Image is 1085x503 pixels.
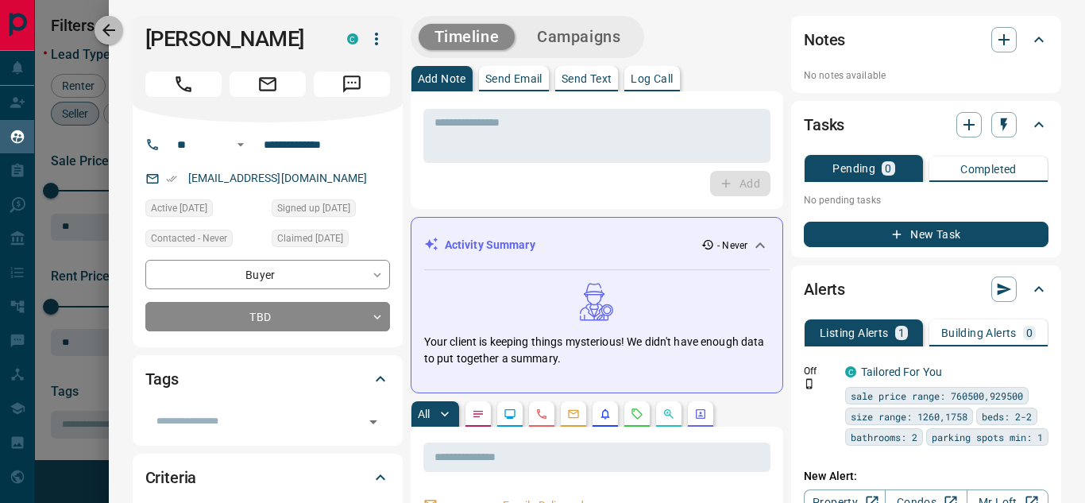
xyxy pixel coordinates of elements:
p: Send Text [562,73,612,84]
h2: Tasks [804,112,844,137]
div: condos.ca [347,33,358,44]
p: - Never [717,238,747,253]
p: 1 [898,327,905,339]
svg: Push Notification Only [804,378,815,389]
span: beds: 2-2 [982,408,1032,424]
svg: Email Verified [166,173,177,184]
p: Your client is keeping things mysterious! We didn't have enough data to put together a summary. [424,334,770,367]
div: Activity Summary- Never [424,230,770,260]
div: TBD [145,302,390,331]
span: size range: 1260,1758 [851,408,967,424]
p: Log Call [631,73,673,84]
p: Building Alerts [941,327,1017,339]
div: Wed Apr 10 2024 [272,230,390,252]
svg: Notes [472,408,485,420]
a: Tailored For You [861,366,942,378]
svg: Opportunities [662,408,675,420]
svg: Listing Alerts [599,408,612,420]
span: Active [DATE] [151,200,207,216]
p: New Alert: [804,468,1048,485]
p: No notes available [804,68,1048,83]
button: Timeline [419,24,515,50]
span: Message [314,72,390,97]
button: New Task [804,222,1048,247]
span: Call [145,72,222,97]
span: Email [230,72,306,97]
div: Wed Apr 10 2024 [272,199,390,222]
div: Notes [804,21,1048,59]
button: Open [362,411,384,433]
span: sale price range: 760500,929500 [851,388,1023,404]
p: Completed [960,164,1017,175]
p: No pending tasks [804,188,1048,212]
a: [EMAIL_ADDRESS][DOMAIN_NAME] [188,172,368,184]
p: All [418,408,431,420]
p: Send Email [485,73,542,84]
p: Add Note [418,73,466,84]
div: Criteria [145,459,390,497]
p: 0 [885,163,891,174]
h1: [PERSON_NAME] [145,26,323,52]
svg: Calls [535,408,548,420]
button: Campaigns [521,24,636,50]
div: Tasks [804,106,1048,144]
p: Activity Summary [445,237,535,253]
p: 0 [1026,327,1033,339]
h2: Tags [145,366,179,392]
svg: Lead Browsing Activity [504,408,516,420]
h2: Notes [804,27,845,52]
div: Tags [145,360,390,398]
span: Contacted - Never [151,230,227,246]
p: Pending [832,163,875,174]
svg: Agent Actions [694,408,707,420]
span: bathrooms: 2 [851,429,917,445]
span: Signed up [DATE] [277,200,350,216]
span: Claimed [DATE] [277,230,343,246]
h2: Criteria [145,465,197,490]
div: condos.ca [845,366,856,377]
h2: Alerts [804,277,845,302]
svg: Emails [567,408,580,420]
div: Alerts [804,270,1048,308]
span: parking spots min: 1 [932,429,1043,445]
div: Wed Apr 10 2024 [145,199,264,222]
svg: Requests [631,408,643,420]
div: Buyer [145,260,390,289]
button: Open [231,135,250,154]
p: Off [804,364,836,378]
p: Listing Alerts [820,327,889,339]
